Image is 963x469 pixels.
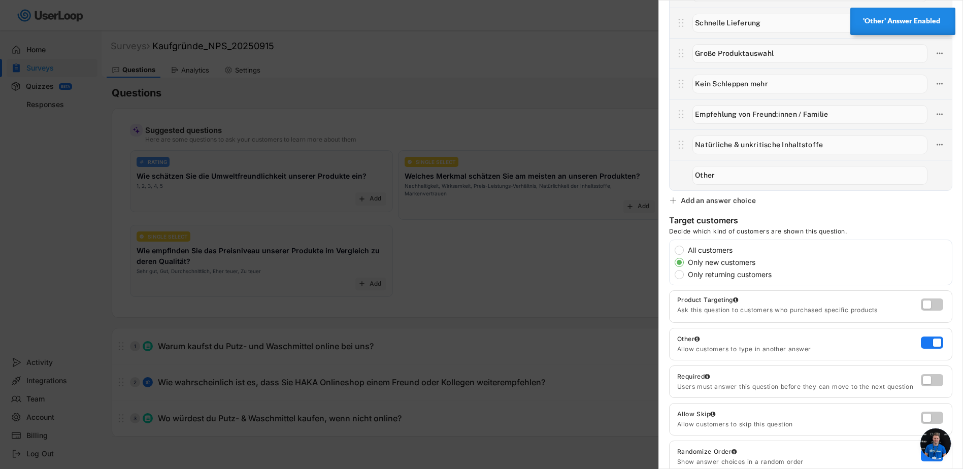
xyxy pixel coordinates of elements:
[677,458,918,466] div: Show answer choices in a random order
[677,373,710,381] div: Required
[677,420,921,428] div: Allow customers to skip this question
[685,271,952,278] label: Only returning customers
[685,247,952,254] label: All customers
[685,259,952,266] label: Only new customers
[677,306,921,314] div: Ask this question to customers who purchased specific products
[692,75,927,93] input: Kein Schleppen mehr
[692,44,927,63] input: Große Produktauswahl
[863,17,940,25] strong: 'Other' Answer Enabled
[669,227,847,240] div: Decide which kind of customers are shown this question.
[669,215,738,227] div: Target customers
[681,196,756,205] div: Add an answer choice
[677,410,715,418] div: Allow Skip
[677,345,921,353] div: Allow customers to type in another answer
[677,296,921,304] div: Product Targeting
[677,335,921,343] div: Other
[692,136,927,154] input: Natürliche & unkritische Inhaltstoffe
[692,105,927,124] input: Empfehlung von Freund:innen / Familie
[920,428,951,459] div: Chat öffnen
[692,14,927,32] input: Schnelle Lieferung
[677,383,921,391] div: Users must answer this question before they can move to the next question
[692,166,927,185] input: Other
[677,448,737,456] div: Randomize Order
